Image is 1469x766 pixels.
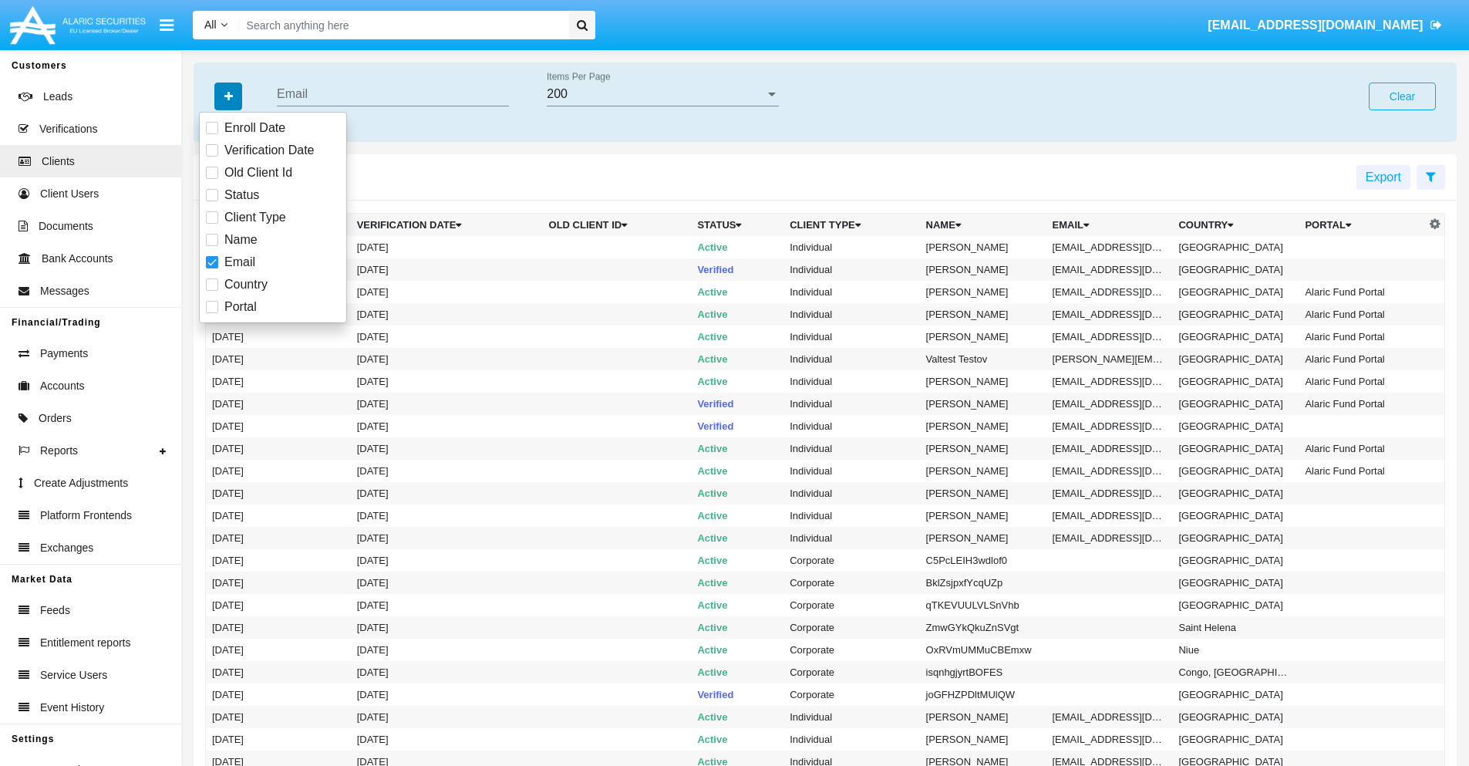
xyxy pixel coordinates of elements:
td: [PERSON_NAME] [920,281,1046,303]
td: [DATE] [351,482,543,504]
td: [PERSON_NAME] [920,482,1046,504]
td: [DATE] [351,549,543,572]
td: [GEOGRAPHIC_DATA] [1172,706,1299,728]
td: Niue [1172,639,1299,661]
td: [DATE] [351,393,543,415]
span: 200 [547,87,568,100]
td: [GEOGRAPHIC_DATA] [1172,549,1299,572]
span: [EMAIL_ADDRESS][DOMAIN_NAME] [1208,19,1423,32]
td: Individual [783,728,919,751]
td: [DATE] [206,460,351,482]
td: [GEOGRAPHIC_DATA] [1172,326,1299,348]
td: [DATE] [206,616,351,639]
td: Individual [783,415,919,437]
td: ZmwGYkQkuZnSVgt [920,616,1046,639]
td: [PERSON_NAME] [920,415,1046,437]
td: [DATE] [206,527,351,549]
td: [EMAIL_ADDRESS][DOMAIN_NAME] [1046,706,1173,728]
td: [DATE] [351,661,543,683]
td: Corporate [783,572,919,594]
td: Active [691,303,783,326]
th: Portal [1299,214,1425,237]
td: Congo, [GEOGRAPHIC_DATA] [1172,661,1299,683]
td: [GEOGRAPHIC_DATA] [1172,572,1299,594]
td: Active [691,616,783,639]
td: [DATE] [206,326,351,348]
td: Active [691,728,783,751]
td: Active [691,281,783,303]
td: [DATE] [351,281,543,303]
td: Corporate [783,616,919,639]
td: [DATE] [206,549,351,572]
td: [DATE] [351,639,543,661]
td: [GEOGRAPHIC_DATA] [1172,460,1299,482]
td: [EMAIL_ADDRESS][DOMAIN_NAME] [1046,393,1173,415]
span: Email [224,253,255,272]
td: [GEOGRAPHIC_DATA] [1172,370,1299,393]
td: [DATE] [351,527,543,549]
td: [PERSON_NAME] [920,527,1046,549]
td: [GEOGRAPHIC_DATA] [1172,348,1299,370]
td: [EMAIL_ADDRESS][DOMAIN_NAME] [1046,415,1173,437]
span: Client Users [40,186,99,202]
span: Exchanges [40,540,93,556]
td: [DATE] [206,393,351,415]
td: Individual [783,348,919,370]
td: [PERSON_NAME] [920,370,1046,393]
td: [DATE] [351,572,543,594]
td: Active [691,572,783,594]
td: [EMAIL_ADDRESS][DOMAIN_NAME] [1046,258,1173,281]
td: [DATE] [206,437,351,460]
span: Portal [224,298,257,316]
td: qTKEVUULVLSnVhb [920,594,1046,616]
td: [DATE] [206,706,351,728]
td: Individual [783,504,919,527]
td: [DATE] [351,594,543,616]
span: Entitlement reports [40,635,131,651]
td: Verified [691,415,783,437]
span: Messages [40,283,89,299]
td: [DATE] [351,415,543,437]
td: [EMAIL_ADDRESS][DOMAIN_NAME] [1046,728,1173,751]
th: Verification date [351,214,543,237]
td: Active [691,661,783,683]
a: [EMAIL_ADDRESS][DOMAIN_NAME] [1201,4,1450,47]
input: Search [239,11,564,39]
span: Orders [39,410,72,427]
td: isqnhgjyrtBOFES [920,661,1046,683]
td: [PERSON_NAME] [920,460,1046,482]
td: [GEOGRAPHIC_DATA] [1172,281,1299,303]
button: Export [1356,165,1410,190]
td: [EMAIL_ADDRESS][DOMAIN_NAME] [1046,236,1173,258]
td: [EMAIL_ADDRESS][DOMAIN_NAME] [1046,482,1173,504]
td: [DATE] [351,706,543,728]
td: [DATE] [351,728,543,751]
th: Client Type [783,214,919,237]
td: Alaric Fund Portal [1299,326,1425,348]
td: Active [691,348,783,370]
td: Active [691,437,783,460]
td: [GEOGRAPHIC_DATA] [1172,258,1299,281]
th: Name [920,214,1046,237]
td: Active [691,549,783,572]
span: Status [224,186,259,204]
td: [DATE] [351,303,543,326]
td: [DATE] [351,437,543,460]
td: [EMAIL_ADDRESS][DOMAIN_NAME] [1046,303,1173,326]
td: [PERSON_NAME] [920,706,1046,728]
td: Individual [783,236,919,258]
th: Email [1046,214,1173,237]
td: [DATE] [206,728,351,751]
td: [EMAIL_ADDRESS][DOMAIN_NAME] [1046,527,1173,549]
td: [DATE] [206,683,351,706]
td: Corporate [783,683,919,706]
td: [GEOGRAPHIC_DATA] [1172,728,1299,751]
td: [GEOGRAPHIC_DATA] [1172,594,1299,616]
td: [GEOGRAPHIC_DATA] [1172,415,1299,437]
td: [GEOGRAPHIC_DATA] [1172,683,1299,706]
span: Create Adjustments [34,475,128,491]
img: Logo image [8,2,148,48]
td: Individual [783,258,919,281]
td: joGFHZPDltMUlQW [920,683,1046,706]
span: Export [1366,170,1401,184]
